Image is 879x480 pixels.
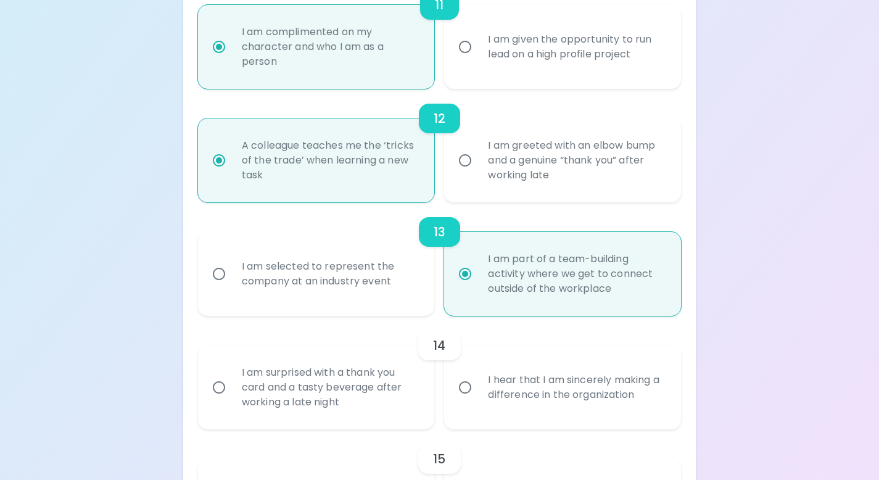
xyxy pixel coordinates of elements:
div: I am given the opportunity to run lead on a high profile project [478,17,674,77]
div: choice-group-check [198,89,681,202]
div: I am part of a team-building activity where we get to connect outside of the workplace [478,237,674,311]
div: I am surprised with a thank you card and a tasty beverage after working a late night [232,350,428,424]
div: choice-group-check [198,202,681,316]
h6: 13 [434,222,445,242]
div: A colleague teaches me the ‘tricks of the trade’ when learning a new task [232,123,428,197]
h6: 12 [434,109,445,128]
div: I am greeted with an elbow bump and a genuine “thank you” after working late [478,123,674,197]
div: I hear that I am sincerely making a difference in the organization [478,358,674,417]
div: choice-group-check [198,316,681,429]
h6: 14 [433,336,445,355]
div: I am complimented on my character and who I am as a person [232,10,428,84]
h6: 15 [433,449,445,469]
div: I am selected to represent the company at an industry event [232,244,428,304]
